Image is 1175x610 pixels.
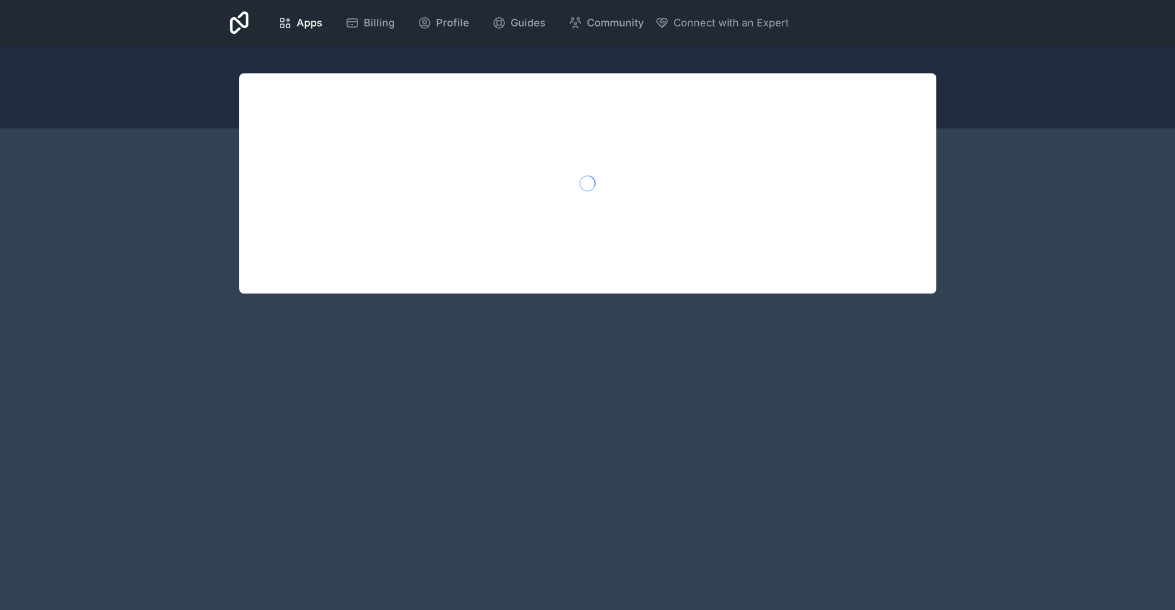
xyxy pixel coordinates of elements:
span: Billing [364,15,395,31]
a: Profile [408,10,478,36]
span: Profile [436,15,469,31]
a: Guides [483,10,555,36]
span: Community [587,15,644,31]
a: Community [559,10,653,36]
span: Connect with an Expert [674,15,789,31]
span: Apps [297,15,322,31]
button: Connect with an Expert [655,15,789,31]
a: Apps [269,10,332,36]
a: Billing [336,10,404,36]
span: Guides [511,15,546,31]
